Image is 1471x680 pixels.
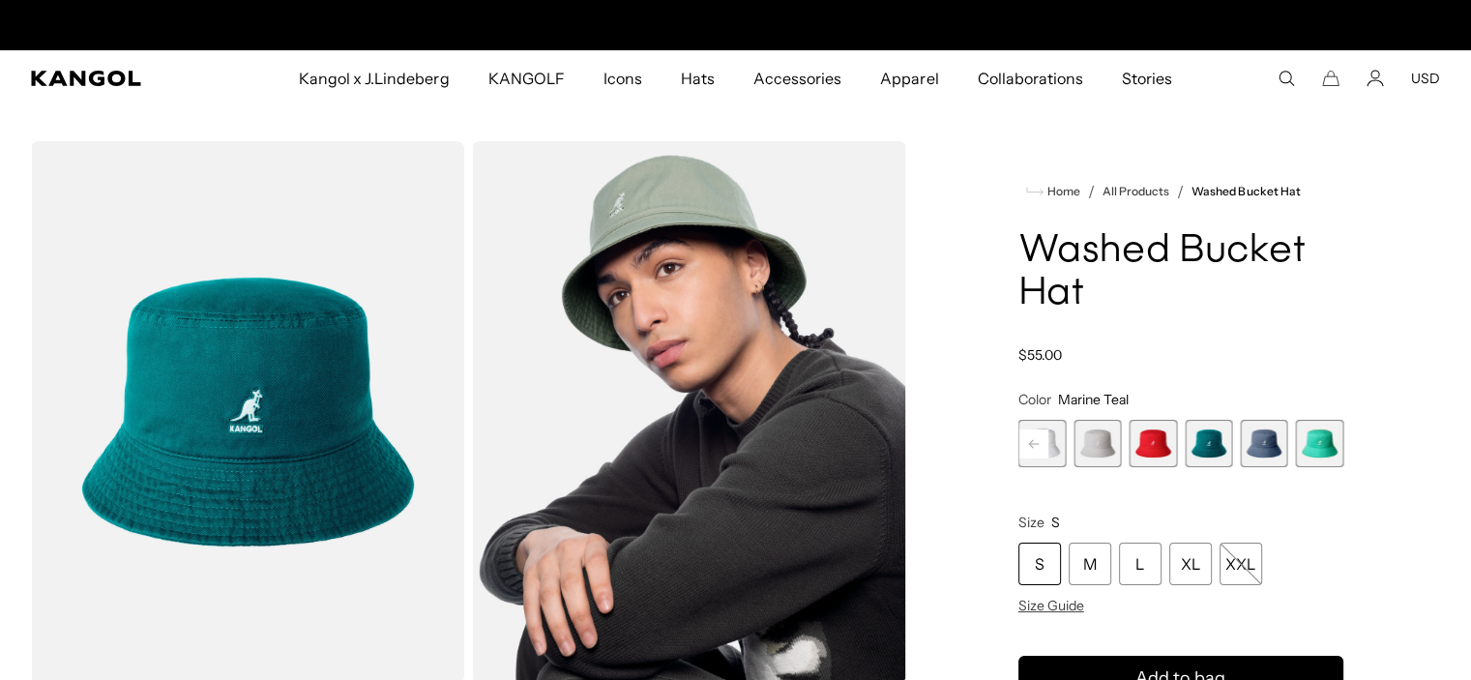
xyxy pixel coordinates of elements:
[1018,420,1066,467] div: 8 of 13
[734,50,861,106] a: Accessories
[1240,420,1287,467] div: 12 of 13
[1018,597,1084,614] span: Size Guide
[537,10,935,41] slideshow-component: Announcement bar
[1080,180,1095,203] li: /
[880,50,938,106] span: Apparel
[1018,230,1343,315] h1: Washed Bucket Hat
[1103,185,1169,198] a: All Products
[1026,183,1080,200] a: Home
[487,50,564,106] span: KANGOLF
[662,50,734,106] a: Hats
[1367,70,1384,87] a: Account
[1240,420,1287,467] label: DENIM BLUE
[1169,543,1212,585] div: XL
[1058,391,1129,408] span: Marine Teal
[1122,50,1172,106] span: Stories
[1322,70,1339,87] button: Cart
[1018,420,1066,467] label: White
[1192,185,1300,198] a: Washed Bucket Hat
[584,50,662,106] a: Icons
[1411,70,1440,87] button: USD
[1018,543,1061,585] div: S
[1119,543,1162,585] div: L
[1051,514,1060,531] span: S
[537,10,935,41] div: 1 of 2
[1185,420,1232,467] label: Marine Teal
[1018,391,1051,408] span: Color
[957,50,1102,106] a: Collaborations
[1278,70,1295,87] summary: Search here
[1069,543,1111,585] div: M
[1018,180,1343,203] nav: breadcrumbs
[681,50,715,106] span: Hats
[31,71,196,86] a: Kangol
[753,50,841,106] span: Accessories
[1185,420,1232,467] div: 11 of 13
[1220,543,1262,585] div: XXL
[279,50,469,106] a: Kangol x J.Lindeberg
[1074,420,1121,467] label: Moonstruck
[1044,185,1080,198] span: Home
[1296,420,1343,467] div: 13 of 13
[537,10,935,41] div: Announcement
[1074,420,1121,467] div: 9 of 13
[468,50,583,106] a: KANGOLF
[1018,514,1044,531] span: Size
[1169,180,1184,203] li: /
[861,50,957,106] a: Apparel
[603,50,642,106] span: Icons
[977,50,1082,106] span: Collaborations
[1103,50,1192,106] a: Stories
[1130,420,1177,467] label: Cherry Glow
[1018,346,1062,364] span: $55.00
[299,50,450,106] span: Kangol x J.Lindeberg
[1296,420,1343,467] label: AQUATIC
[1130,420,1177,467] div: 10 of 13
